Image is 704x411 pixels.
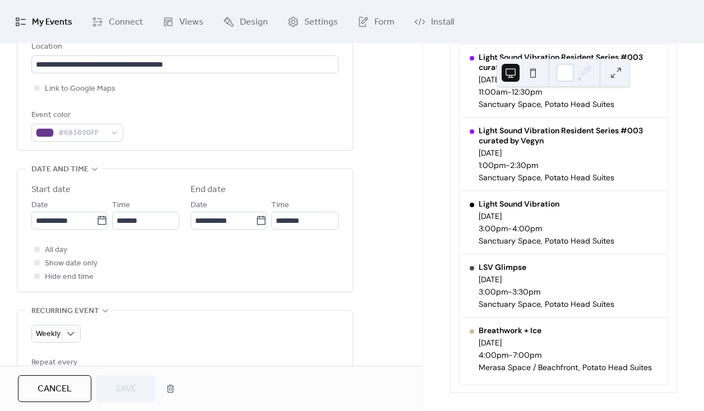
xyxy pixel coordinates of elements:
span: Show date only [45,257,98,270]
div: Merasa Space / Beachfront, Potato Head Suites [479,362,652,372]
a: Form [349,4,403,39]
div: [DATE] [479,148,657,158]
div: Light Sound Vibration Resident Series #003 curated by Vegyn [479,125,657,146]
span: 4:00pm [512,223,542,233]
span: #683890FF [58,127,105,140]
span: Time [271,199,289,212]
span: 4:00pm [479,350,508,360]
span: Views [179,13,203,31]
div: [DATE] [479,274,614,284]
span: Date and time [31,163,89,176]
div: Start date [31,183,71,197]
span: 11:00am [479,87,507,97]
span: Weekly [36,326,61,342]
span: 2:30pm [510,160,538,170]
span: - [508,223,512,233]
span: 3:00pm [479,287,508,297]
span: Link to Google Maps [45,82,115,96]
div: Repeat every [31,356,117,370]
button: Cancel [18,375,91,402]
div: LSV Glimpse [479,262,614,272]
span: All day [45,244,67,257]
span: My Events [32,13,72,31]
span: - [507,87,512,97]
div: Sanctuary Space, Potato Head Suites [479,172,657,183]
span: - [508,350,513,360]
a: Connect [84,4,151,39]
a: Settings [279,4,346,39]
a: My Events [7,4,81,39]
span: - [506,160,510,170]
span: Hide end time [45,270,94,284]
span: Time [112,199,130,212]
div: Location [31,40,336,54]
span: Design [240,13,268,31]
div: [DATE] [479,211,614,221]
div: Sanctuary Space, Potato Head Suites [479,299,614,309]
span: Cancel [38,382,72,396]
span: 12:30pm [512,87,542,97]
div: [DATE] [479,74,657,85]
a: Design [215,4,276,39]
div: Event color [31,109,121,122]
span: Settings [304,13,338,31]
div: Breathwork + Ice [479,325,652,335]
div: Light Sound Vibration Resident Series #003 curated by Vegyn [479,52,657,72]
div: Light Sound Vibration [479,199,614,209]
span: Connect [109,13,143,31]
div: [DATE] [479,338,652,348]
span: 3:00pm [479,223,508,233]
div: Sanctuary Space, Potato Head Suites [479,99,657,109]
span: Date [31,199,48,212]
div: Sanctuary Space, Potato Head Suites [479,236,614,246]
span: - [508,287,512,297]
div: End date [191,183,226,197]
a: Install [406,4,462,39]
span: Install [431,13,454,31]
span: 3:30pm [512,287,540,297]
span: 7:00pm [513,350,541,360]
span: Form [374,13,395,31]
span: 1:00pm [479,160,506,170]
span: Recurring event [31,305,99,318]
span: Date [191,199,207,212]
a: Views [154,4,212,39]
